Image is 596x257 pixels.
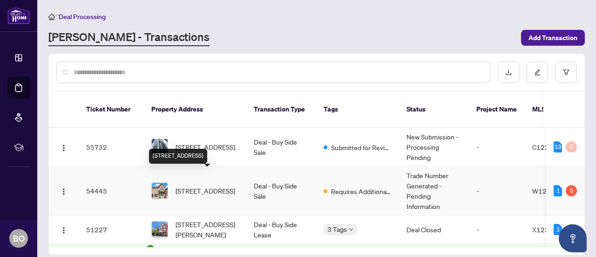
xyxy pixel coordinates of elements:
span: Submitted for Review [331,142,392,153]
img: logo [7,7,30,24]
th: Transaction Type [246,91,316,128]
th: MLS # [525,91,581,128]
span: Add Transaction [528,30,577,45]
button: Open asap [559,224,587,252]
td: 51227 [79,215,144,244]
img: Logo [60,227,68,234]
th: Ticket Number [79,91,144,128]
div: 0 [566,224,577,235]
div: 1 [554,224,562,235]
span: check-circle [147,245,154,252]
span: X12354638 [532,225,570,234]
span: Requires Additional Docs [331,186,392,196]
span: BO [13,232,25,245]
div: 1 [554,185,562,196]
img: thumbnail-img [152,139,168,155]
td: - [469,128,525,167]
span: [STREET_ADDRESS][PERSON_NAME] [176,219,239,240]
span: filter [563,69,569,76]
td: 55732 [79,128,144,167]
button: Logo [56,139,71,154]
td: 54445 [79,167,144,215]
span: C12214735 [532,143,570,151]
button: Logo [56,222,71,237]
td: New Submission - Processing Pending [399,128,469,167]
button: download [498,62,519,83]
button: Logo [56,183,71,198]
span: download [505,69,512,76]
div: [STREET_ADDRESS] [149,149,207,164]
a: [PERSON_NAME] - Transactions [48,29,210,46]
span: W12376676 [532,187,572,195]
span: down [349,227,353,232]
td: - [469,167,525,215]
div: 13 [554,141,562,153]
span: Deal Processing [59,13,106,21]
td: - [469,215,525,244]
img: Logo [60,188,68,195]
img: Logo [60,144,68,152]
td: Deal - Buy Side Sale [246,128,316,167]
div: 0 [566,141,577,153]
th: Status [399,91,469,128]
div: 5 [566,185,577,196]
td: Deal Closed [399,215,469,244]
td: Deal - Buy Side Sale [246,167,316,215]
img: thumbnail-img [152,183,168,199]
span: [STREET_ADDRESS] [176,142,235,152]
button: filter [555,62,577,83]
img: thumbnail-img [152,222,168,237]
span: home [48,14,55,20]
span: [STREET_ADDRESS] [176,186,235,196]
th: Project Name [469,91,525,128]
td: Deal - Buy Side Lease [246,215,316,244]
td: Trade Number Generated - Pending Information [399,167,469,215]
span: edit [534,69,541,76]
th: Property Address [144,91,246,128]
span: 3 Tags [327,224,347,235]
button: Add Transaction [521,30,585,46]
button: edit [527,62,548,83]
th: Tags [316,91,399,128]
